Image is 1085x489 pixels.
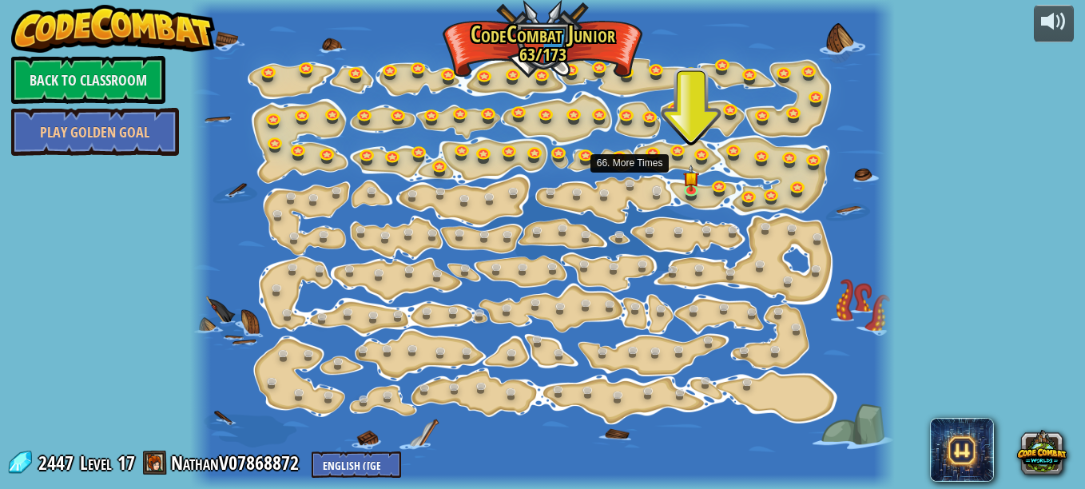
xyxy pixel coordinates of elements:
a: Back to Classroom [11,56,165,104]
img: CodeCombat - Learn how to code by playing a game [11,5,216,53]
button: Adjust volume [1034,5,1074,42]
img: level-banner-started.png [683,165,699,192]
span: Level [80,450,112,476]
a: NathanV07868872 [171,450,304,475]
span: 17 [117,450,135,475]
span: 2447 [38,450,78,475]
a: Play Golden Goal [11,108,179,156]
